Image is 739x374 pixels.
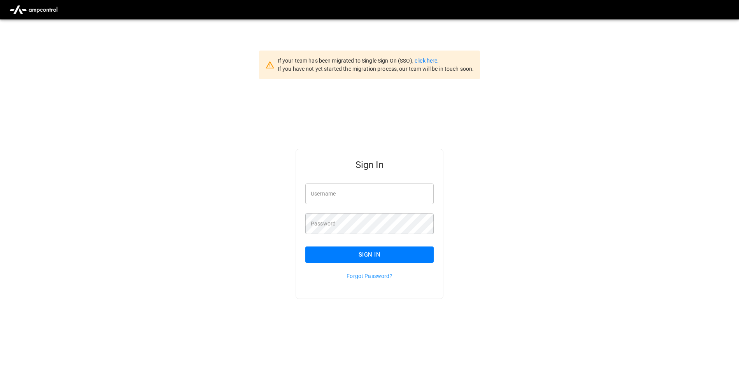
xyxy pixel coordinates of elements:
[305,159,434,171] h5: Sign In
[415,58,439,64] a: click here.
[278,66,474,72] span: If you have not yet started the migration process, our team will be in touch soon.
[6,2,61,17] img: ampcontrol.io logo
[305,272,434,280] p: Forgot Password?
[305,246,434,263] button: Sign In
[278,58,415,64] span: If your team has been migrated to Single Sign On (SSO),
